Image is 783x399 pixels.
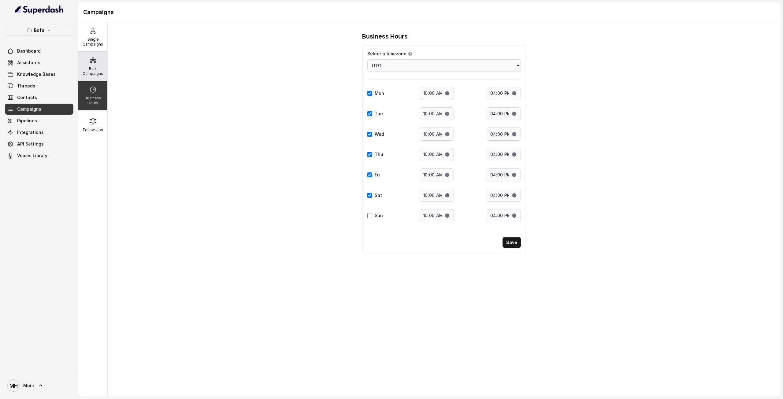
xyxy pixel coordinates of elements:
a: Dashboard [5,46,73,57]
span: Campaigns [17,106,41,112]
span: Voices Library [17,153,47,159]
button: Select a timezone [408,51,413,56]
label: Sat [375,192,382,198]
span: Dashboard [17,48,41,54]
a: Integrations [5,127,73,138]
label: Mon [375,90,384,96]
span: API Settings [17,141,44,147]
a: Voices Library [5,150,73,161]
h1: Campaigns [83,7,776,17]
p: Bofu [34,27,44,34]
span: Contacts [17,94,37,101]
a: Pipelines [5,115,73,126]
text: MH [9,382,18,389]
span: Knowledge Bases [17,71,56,77]
label: Fri [375,172,380,178]
button: Bofu [5,25,73,36]
img: light.svg [15,5,64,15]
button: Save [503,237,521,248]
a: Contacts [5,92,73,103]
a: Knowledge Bases [5,69,73,80]
p: Single Campaigns [81,37,105,47]
span: Muni [23,382,34,389]
a: Threads [5,80,73,91]
span: Integrations [17,129,44,135]
a: Muni [5,377,73,394]
a: Assistants [5,57,73,68]
p: Business Hours [81,96,105,105]
label: Thu [375,151,383,157]
label: Tue [375,111,383,117]
span: Assistants [17,60,40,66]
span: Pipelines [17,118,37,124]
span: Threads [17,83,35,89]
p: Follow Ups [83,127,103,132]
span: Select a timezone [367,51,406,57]
p: Bulk Campaigns [81,66,105,76]
label: Sun [375,212,383,219]
a: API Settings [5,139,73,150]
label: Wed [375,131,384,137]
a: Campaigns [5,104,73,115]
h3: Business Hours [362,32,408,41]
